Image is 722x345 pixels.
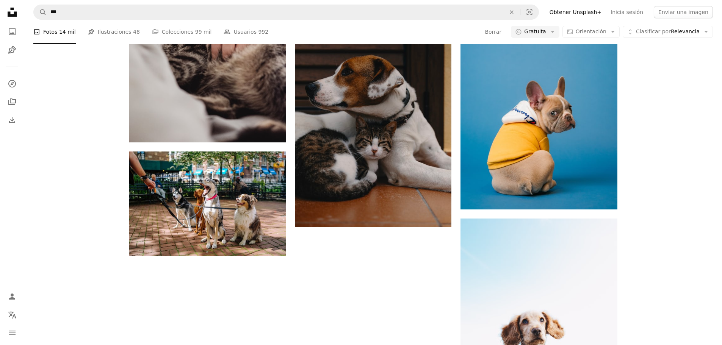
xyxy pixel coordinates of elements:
[129,151,286,256] img: Cuatro perros en el parque
[654,6,713,18] button: Enviar una imagen
[258,28,268,36] span: 992
[524,28,546,36] span: Gratuita
[460,14,617,210] img: Perro de pelo corto marrón con sudadera con capucha naranja
[576,28,606,34] span: Orientación
[636,28,700,36] span: Relevancia
[152,20,212,44] a: Colecciones 99 mil
[606,6,648,18] a: Inicia sesión
[5,112,20,128] a: Historial de descargas
[520,5,539,19] button: Búsqueda visual
[129,200,286,207] a: Cuatro perros en el parque
[562,26,620,38] button: Orientación
[5,94,20,109] a: Colecciones
[5,42,20,58] a: Ilustraciones
[133,28,140,36] span: 48
[295,106,451,112] a: cachorro de pelo corto blanco y marrón
[33,5,539,20] form: Encuentra imágenes en todo el sitio
[623,26,713,38] button: Clasificar porRelevancia
[88,20,140,44] a: Ilustraciones 48
[34,5,47,19] button: Buscar en Unsplash
[5,24,20,39] a: Fotos
[503,5,520,19] button: Borrar
[195,28,212,36] span: 99 mil
[5,307,20,322] button: Idioma
[484,26,502,38] button: Borrar
[224,20,268,44] a: Usuarios 992
[511,26,559,38] button: Gratuita
[5,289,20,304] a: Iniciar sesión / Registrarse
[5,5,20,21] a: Inicio — Unsplash
[636,28,671,34] span: Clasificar por
[460,333,617,339] a: un perro marrón sentado en la cima de una playa de arena
[545,6,606,18] a: Obtener Unsplash+
[5,325,20,340] button: Menú
[460,108,617,115] a: Perro de pelo corto marrón con sudadera con capucha naranja
[5,76,20,91] a: Explorar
